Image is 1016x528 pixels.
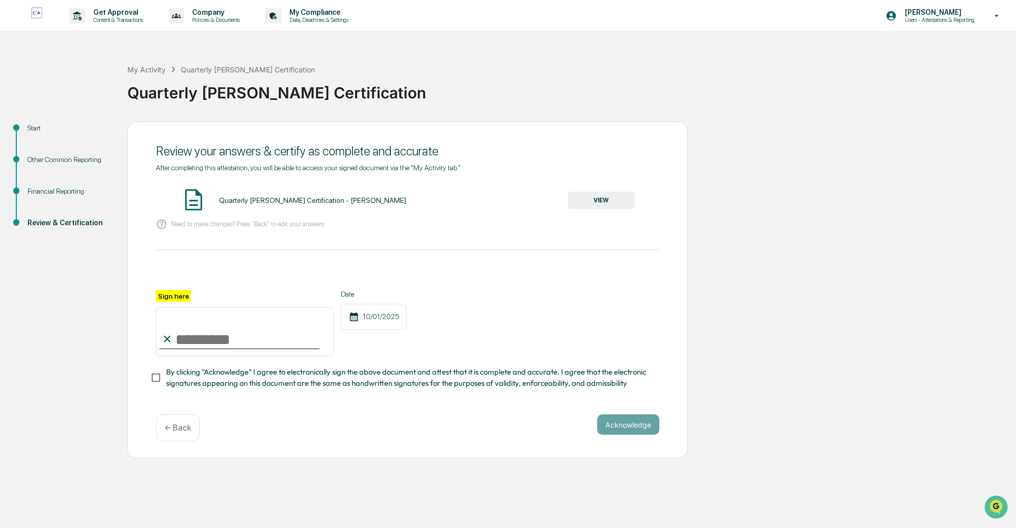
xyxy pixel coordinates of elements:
span: Pylon [101,172,123,180]
div: Review & Certification [28,218,111,228]
p: Users - Attestations & Reporting [897,16,980,23]
p: Policies & Documents [184,16,245,23]
div: 🖐️ [10,129,18,137]
div: Quarterly [PERSON_NAME] Certification [181,65,315,74]
button: VIEW [568,192,634,209]
div: 10/01/2025 [341,304,407,330]
a: 🗄️Attestations [70,124,130,142]
div: Quarterly [PERSON_NAME] Certification - [PERSON_NAME] [219,196,406,204]
label: Sign here [156,290,191,302]
span: Data Lookup [20,147,64,157]
p: [PERSON_NAME] [897,8,980,16]
div: Quarterly [PERSON_NAME] Certification [127,75,1011,102]
img: 1746055101610-c473b297-6a78-478c-a979-82029cc54cd1 [10,77,29,96]
img: logo [24,7,49,24]
div: My Activity [127,65,166,74]
div: Financial Reporting [28,186,111,197]
p: Need to make changes? Press "Back" to edit your answers [171,220,324,228]
img: Document Icon [181,187,206,213]
div: Other Common Reporting [28,154,111,165]
div: Start new chat [35,77,167,88]
p: My Compliance [281,8,354,16]
p: Get Approval [85,8,148,16]
a: Powered byPylon [72,172,123,180]
iframe: Open customer support [983,494,1011,522]
p: Data, Deadlines & Settings [281,16,354,23]
p: ← Back [165,423,191,433]
span: Attestations [84,128,126,138]
span: By clicking "Acknowledge" I agree to electronically sign the above document and attest that it is... [166,366,651,389]
div: Review your answers & certify as complete and accurate [156,144,659,159]
span: Preclearance [20,128,66,138]
label: Date [341,290,407,298]
div: 🗄️ [74,129,82,137]
p: How can we help? [10,21,185,37]
div: Start [28,123,111,134]
p: Company [184,8,245,16]
a: 🖐️Preclearance [6,124,70,142]
a: 🔎Data Lookup [6,143,68,162]
div: 🔎 [10,148,18,156]
button: Acknowledge [597,414,659,435]
div: We're available if you need us! [35,88,129,96]
button: Start new chat [173,81,185,93]
span: After completing this attestation, you will be able to access your signed document via the "My Ac... [156,164,461,172]
p: Content & Transactions [85,16,148,23]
